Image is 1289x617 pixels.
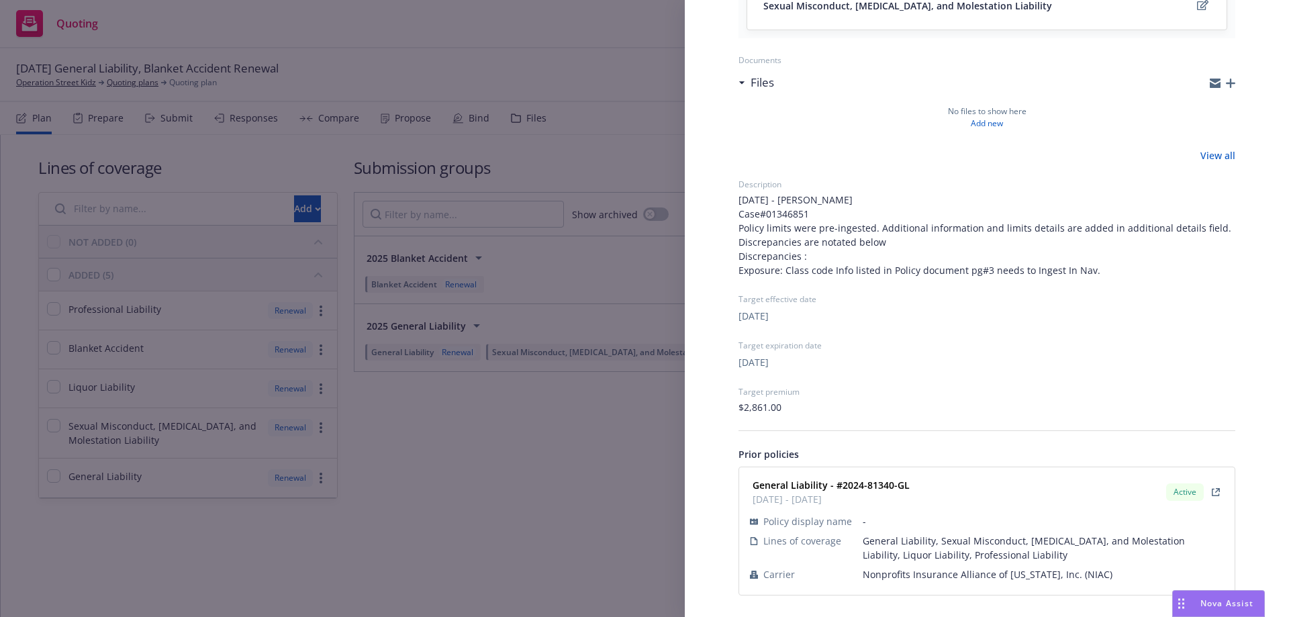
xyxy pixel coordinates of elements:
[1172,590,1265,617] button: Nova Assist
[1200,148,1235,162] a: View all
[1173,591,1190,616] div: Drag to move
[738,54,1235,66] div: Documents
[763,534,841,548] span: Lines of coverage
[971,117,1003,130] a: Add new
[738,309,769,323] button: [DATE]
[738,386,1235,397] div: Target premium
[1208,484,1224,500] a: View Policy
[738,74,774,91] div: Files
[738,179,1235,190] div: Description
[753,492,910,506] span: [DATE] - [DATE]
[863,534,1224,562] span: General Liability, Sexual Misconduct, [MEDICAL_DATA], and Molestation Liability, Liquor Liability...
[738,447,1235,461] div: Prior policies
[751,74,774,91] h3: Files
[863,567,1224,581] span: Nonprofits Insurance Alliance of [US_STATE], Inc. (NIAC)
[948,105,1027,117] span: No files to show here
[753,479,910,491] strong: General Liability - #2024-81340-GL
[738,193,1235,277] span: [DATE] - [PERSON_NAME] Case#01346851 Policy limits were pre-ingested. Additional information and ...
[738,340,1235,351] div: Target expiration date
[763,567,795,581] span: Carrier
[738,355,769,369] button: [DATE]
[1200,598,1253,609] span: Nova Assist
[763,514,852,528] span: Policy display name
[863,514,1224,528] span: -
[738,400,781,414] span: $2,861.00
[1172,486,1198,498] span: Active
[738,293,1235,305] div: Target effective date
